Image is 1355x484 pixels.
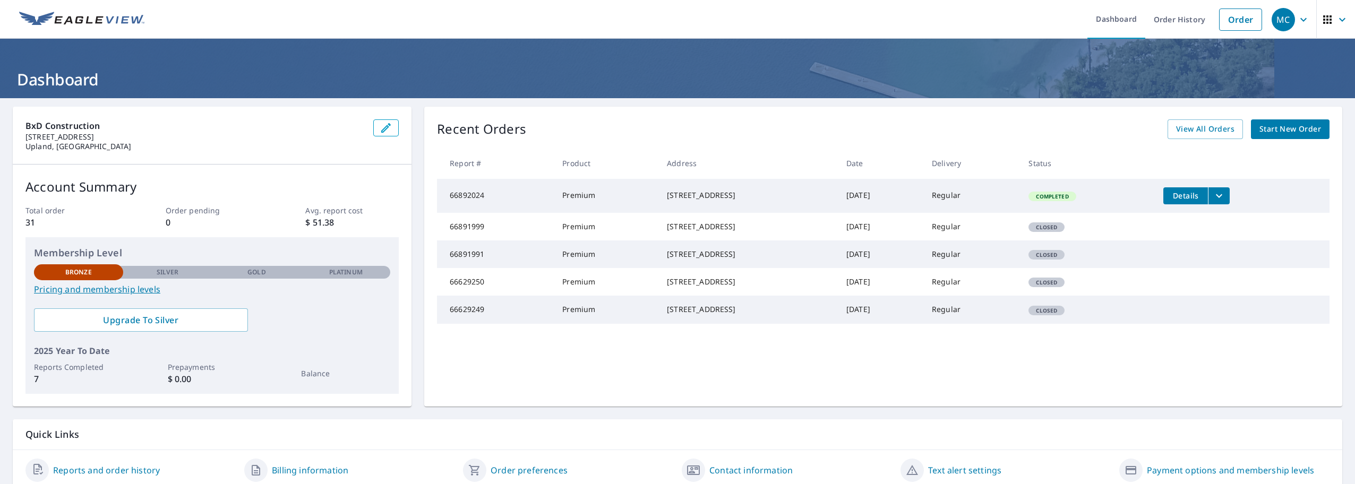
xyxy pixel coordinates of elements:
p: Quick Links [25,428,1330,441]
span: View All Orders [1176,123,1234,136]
td: Regular [923,213,1020,240]
p: Reports Completed [34,361,123,373]
p: Avg. report cost [305,205,399,216]
a: Start New Order [1251,119,1330,139]
span: Closed [1030,223,1064,231]
a: Contact information [709,464,793,477]
th: Product [554,148,658,179]
p: Platinum [329,267,363,277]
button: detailsBtn-66892024 [1163,187,1208,204]
a: Upgrade To Silver [34,308,248,332]
a: Pricing and membership levels [34,283,390,296]
a: Text alert settings [928,464,1001,477]
p: Recent Orders [437,119,526,139]
td: 66892024 [437,179,554,213]
p: Balance [301,368,390,379]
div: [STREET_ADDRESS] [667,221,829,232]
a: Billing information [272,464,348,477]
p: Upland, [GEOGRAPHIC_DATA] [25,142,365,151]
td: Premium [554,296,658,323]
p: Total order [25,205,119,216]
td: Premium [554,268,658,296]
p: Order pending [166,205,259,216]
td: Premium [554,213,658,240]
th: Date [838,148,923,179]
td: 66629250 [437,268,554,296]
span: Completed [1030,193,1075,200]
span: Closed [1030,307,1064,314]
span: Details [1170,191,1202,201]
p: Prepayments [168,361,257,373]
td: [DATE] [838,213,923,240]
td: [DATE] [838,296,923,323]
p: Membership Level [34,246,390,260]
p: $ 51.38 [305,216,399,229]
span: Upgrade To Silver [42,314,239,326]
p: 31 [25,216,119,229]
p: 2025 Year To Date [34,344,390,357]
td: 66629249 [437,296,554,323]
button: filesDropdownBtn-66892024 [1208,187,1230,204]
div: [STREET_ADDRESS] [667,190,829,201]
a: Reports and order history [53,464,160,477]
td: [DATE] [838,268,923,296]
th: Report # [437,148,554,179]
th: Status [1020,148,1155,179]
div: [STREET_ADDRESS] [667,304,829,315]
p: $ 0.00 [168,373,257,385]
a: Order preferences [491,464,568,477]
div: [STREET_ADDRESS] [667,249,829,260]
td: Regular [923,240,1020,268]
p: Bronze [65,267,92,277]
a: View All Orders [1168,119,1243,139]
td: Regular [923,268,1020,296]
p: 0 [166,216,259,229]
p: [STREET_ADDRESS] [25,132,365,142]
a: Payment options and membership levels [1147,464,1314,477]
td: Regular [923,179,1020,213]
span: Start New Order [1259,123,1321,136]
a: Order [1219,8,1262,31]
p: Account Summary [25,177,399,196]
td: [DATE] [838,179,923,213]
td: Premium [554,179,658,213]
img: EV Logo [19,12,144,28]
td: [DATE] [838,240,923,268]
th: Delivery [923,148,1020,179]
td: 66891999 [437,213,554,240]
td: 66891991 [437,240,554,268]
div: MC [1272,8,1295,31]
p: Silver [157,267,179,277]
td: Premium [554,240,658,268]
p: Gold [247,267,265,277]
p: 7 [34,373,123,385]
span: Closed [1030,279,1064,286]
td: Regular [923,296,1020,323]
h1: Dashboard [13,68,1342,90]
div: [STREET_ADDRESS] [667,276,829,287]
span: Closed [1030,251,1064,258]
th: Address [658,148,838,179]
p: BxD Construction [25,119,365,132]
